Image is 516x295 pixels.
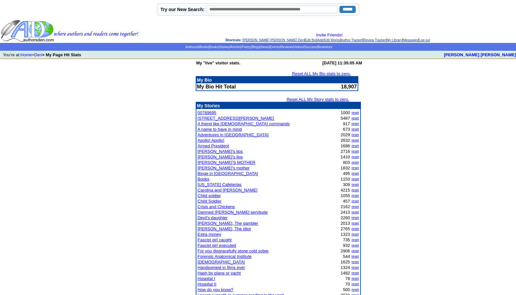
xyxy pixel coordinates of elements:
font: 1153 [341,177,350,181]
a: reset [351,172,359,175]
a: Review Tracker [363,38,386,42]
a: reset [351,188,359,192]
a: Armed President [198,143,229,148]
font: 309 [343,182,350,187]
div: : | | | | | | | [140,33,515,42]
a: Authors [185,45,196,49]
a: reset [351,266,359,269]
a: reset [351,183,359,186]
font: 2906 [341,248,350,253]
a: Messages [403,38,418,42]
a: reset [351,144,359,148]
a: Reset ALL My Bio stats to zero. [292,71,351,76]
a: reset [351,282,359,286]
a: [PERSON_NAME]'s mother [198,166,250,170]
a: Apollo! Apollo! [198,138,224,143]
font: 1000 [341,110,350,115]
a: reset [351,271,359,275]
font: 803 [343,160,350,165]
a: Devil's daughter [198,215,228,220]
a: Handsomest in films ever [198,265,245,270]
a: Log out [419,38,430,42]
a: [PERSON_NAME]'S MOTHER [198,160,256,165]
font: You're at: > [3,52,81,57]
a: A friend like [DEMOGRAPHIC_DATA] commands [198,121,290,126]
a: Hospital I [198,276,215,281]
a: How do you know? [198,287,233,292]
font: 932 [343,243,350,248]
a: Damned [PERSON_NAME] servitude [198,210,268,215]
font: 2029 [341,132,350,137]
a: reset [351,116,359,120]
a: Crisis and Chickens [198,204,235,209]
a: Home [20,52,32,57]
font: 1055 [341,193,350,198]
a: reset [351,260,359,264]
font: 2260 [341,215,350,220]
b: My "live" visitor stats. [196,60,241,65]
font: 544 [343,254,350,259]
a: reset [351,221,359,225]
font: 18,907 [341,84,357,89]
img: header_logo2.gif [1,20,139,42]
font: 2632 [341,138,350,143]
font: 1482 [341,271,350,275]
a: Books [198,177,209,181]
a: Hospital II [198,282,217,287]
a: reset [351,210,359,214]
font: 917 [343,121,350,126]
a: reset [351,155,359,159]
a: [PERSON_NAME], The gambler [198,221,258,226]
a: reset [351,249,359,253]
a: Hash by plane or yacht [198,271,241,275]
a: My Library [387,38,402,42]
a: reset [351,216,359,220]
a: reset [351,288,359,291]
a: Bookstore [318,45,332,49]
a: [PERSON_NAME]'s lips [198,154,243,159]
a: reset [351,111,359,114]
font: 2013 [341,221,350,226]
a: reset [351,277,359,280]
a: For you disgracefully stone cold sober [198,248,269,253]
font: 673 [343,127,350,132]
a: Poetry [242,45,251,49]
a: reset [351,166,359,170]
a: reset [351,244,359,247]
a: [DEMOGRAPHIC_DATA] [198,260,245,264]
font: 2162 [341,204,350,209]
font: 1323 [341,232,350,237]
a: Blogs [252,45,260,49]
a: Invite Friends! [316,33,343,37]
a: [US_STATE] Cafeterias [198,182,242,187]
font: 2765 [341,226,350,231]
a: reset [351,255,359,258]
span: Shortcuts: [225,38,242,42]
a: reset [351,127,359,131]
a: Child soldier [198,193,221,198]
a: Carolina and [PERSON_NAME] [198,188,258,193]
a: Forensic Anatomical Institute [198,254,252,259]
a: Den [34,52,42,57]
a: Success [304,45,317,49]
a: reset [351,194,359,197]
a: 00789695 [198,110,217,115]
font: 2716 [341,149,350,154]
a: reset [351,161,359,164]
a: Books [209,45,218,49]
p: My Stories [197,103,360,108]
a: reset [351,205,359,208]
font: 1686 [341,143,350,148]
a: Events [270,45,280,49]
a: Articles [230,45,241,49]
a: Fascist girl caught [198,237,232,242]
a: [STREET_ADDRESS][PERSON_NAME] [198,116,274,121]
a: Extra money [198,232,221,237]
a: Author Tracker [341,38,362,42]
a: Child Soldier [198,199,222,204]
a: reset [351,238,359,242]
font: 457 [343,199,350,204]
a: reset [351,150,359,153]
a: [PERSON_NAME]'s lips [198,149,243,154]
a: Reset ALL My Story stats to zero. [286,97,349,102]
